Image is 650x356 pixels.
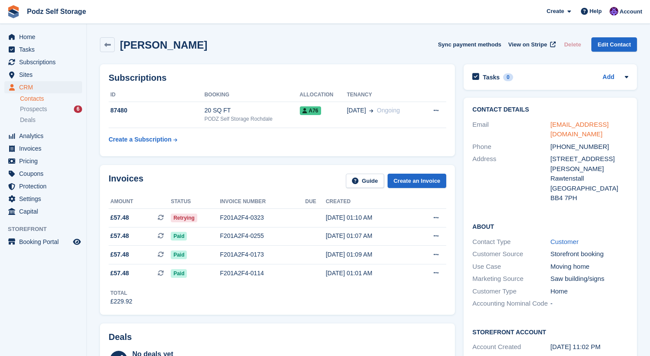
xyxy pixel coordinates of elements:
a: menu [4,81,82,93]
a: View on Stripe [505,37,557,52]
div: BB4 7PH [551,193,628,203]
th: Status [171,195,220,209]
span: CRM [19,81,71,93]
h2: Deals [109,332,132,342]
span: Pricing [19,155,71,167]
a: menu [4,43,82,56]
span: Help [590,7,602,16]
h2: Invoices [109,174,143,188]
a: Add [603,73,614,82]
span: Account [620,7,642,16]
img: Jawed Chowdhary [610,7,618,16]
h2: About [472,222,628,231]
span: View on Stripe [508,40,547,49]
div: 87480 [109,106,204,115]
div: Customer Type [472,287,550,297]
div: Customer Source [472,249,550,259]
div: Home [551,287,628,297]
span: Booking Portal [19,236,71,248]
div: F201A2F4-0114 [220,269,305,278]
a: menu [4,180,82,192]
a: menu [4,205,82,218]
th: Created [326,195,413,209]
div: PODZ Self Storage Rochdale [204,115,299,123]
a: Create a Subscription [109,132,177,148]
a: Create an Invoice [388,174,447,188]
th: Due [305,195,325,209]
div: 20 SQ FT [204,106,299,115]
a: menu [4,142,82,155]
th: Amount [109,195,171,209]
span: Analytics [19,130,71,142]
h2: Contact Details [472,106,628,113]
button: Delete [560,37,584,52]
a: Guide [346,174,384,188]
a: Contacts [20,95,82,103]
span: Prospects [20,105,47,113]
a: menu [4,168,82,180]
div: [PHONE_NUMBER] [551,142,628,152]
a: [EMAIL_ADDRESS][DOMAIN_NAME] [551,121,609,138]
span: Home [19,31,71,43]
span: Paid [171,269,187,278]
a: menu [4,69,82,81]
th: Tenancy [347,88,421,102]
a: menu [4,31,82,43]
div: [GEOGRAPHIC_DATA] [551,184,628,194]
a: Preview store [72,237,82,247]
div: Total [110,289,133,297]
span: Retrying [171,214,197,222]
span: Subscriptions [19,56,71,68]
span: £57.48 [110,269,129,278]
img: stora-icon-8386f47178a22dfd0bd8f6a31ec36ba5ce8667c1dd55bd0f319d3a0aa187defe.svg [7,5,20,18]
span: Settings [19,193,71,205]
span: £57.48 [110,250,129,259]
div: Address [472,154,550,203]
div: Saw building/signs [551,274,628,284]
a: Podz Self Storage [23,4,90,19]
th: Allocation [300,88,347,102]
div: [DATE] 01:07 AM [326,231,413,241]
a: menu [4,155,82,167]
div: Rawtenstall [551,174,628,184]
th: Invoice number [220,195,305,209]
h2: Storefront Account [472,327,628,336]
div: - [551,299,628,309]
span: [DATE] [347,106,366,115]
h2: [PERSON_NAME] [120,39,207,51]
div: Marketing Source [472,274,550,284]
a: menu [4,56,82,68]
span: £57.48 [110,231,129,241]
div: Account Created [472,342,550,352]
div: 6 [74,105,82,113]
div: [DATE] 01:01 AM [326,269,413,278]
span: Sites [19,69,71,81]
span: Paid [171,251,187,259]
th: Booking [204,88,299,102]
span: Capital [19,205,71,218]
a: menu [4,130,82,142]
div: [STREET_ADDRESS][PERSON_NAME] [551,154,628,174]
span: A76 [300,106,321,115]
div: £229.92 [110,297,133,306]
div: Use Case [472,262,550,272]
div: Storefront booking [551,249,628,259]
div: Contact Type [472,237,550,247]
span: Ongoing [377,107,400,114]
span: Deals [20,116,36,124]
th: ID [109,88,204,102]
div: F201A2F4-0173 [220,250,305,259]
button: Sync payment methods [438,37,501,52]
div: F201A2F4-0255 [220,231,305,241]
a: Deals [20,115,82,125]
span: Create [547,7,564,16]
div: [DATE] 11:02 PM [551,342,628,352]
a: Customer [551,238,579,245]
div: [DATE] 01:09 AM [326,250,413,259]
span: £57.48 [110,213,129,222]
div: [DATE] 01:10 AM [326,213,413,222]
a: Prospects 6 [20,105,82,114]
span: Invoices [19,142,71,155]
span: Storefront [8,225,86,234]
a: Edit Contact [591,37,637,52]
